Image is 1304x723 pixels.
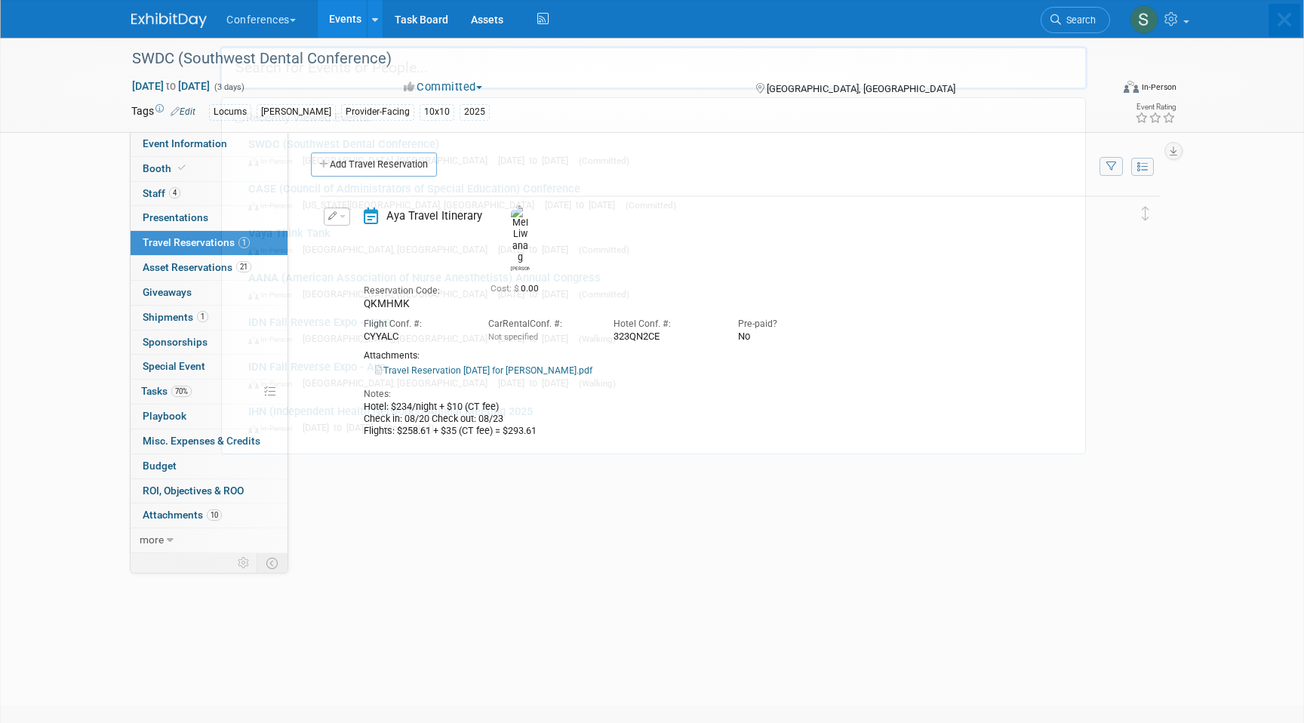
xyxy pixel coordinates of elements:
span: [US_STATE][GEOGRAPHIC_DATA], [GEOGRAPHIC_DATA] [303,199,542,211]
span: In-Person [248,379,300,389]
span: (Committed) [579,245,629,255]
span: [DATE] to [DATE] [498,333,576,344]
span: [DATE] to [DATE] [498,244,576,255]
input: Search for Events or People... [220,46,1087,90]
span: [DATE] to [DATE] [545,199,623,211]
a: SWDC (Southwest Dental Conference) In-Person [GEOGRAPHIC_DATA], [GEOGRAPHIC_DATA] [DATE] to [DATE... [241,131,1078,174]
span: [DATE] to [DATE] [303,422,380,433]
a: IDN Fall Reverse Expo - Aya In-Person [GEOGRAPHIC_DATA], [GEOGRAPHIC_DATA] [DATE] to [DATE] (Walk... [241,353,1078,397]
span: (Walking) [579,378,616,389]
a: CASE (Council of Administrators of Special Education) Conference In-Person [US_STATE][GEOGRAPHIC_... [241,175,1078,219]
a: Vaya Think Tank In-Person [GEOGRAPHIC_DATA], [GEOGRAPHIC_DATA] [DATE] to [DATE] (Committed) [241,220,1078,263]
a: IHN (Independent Health Networks) Annual Meeting 2025 In-Person [DATE] to [DATE] (Committed) [241,398,1078,441]
span: [GEOGRAPHIC_DATA], [GEOGRAPHIC_DATA] [303,377,495,389]
span: [DATE] to [DATE] [498,288,576,300]
div: Recently Viewed Events: [229,98,1078,131]
span: [GEOGRAPHIC_DATA], [GEOGRAPHIC_DATA] [303,288,495,300]
span: [DATE] to [DATE] [498,155,576,166]
span: (Committed) [383,423,434,433]
span: In-Person [248,290,300,300]
span: (Committed) [579,155,629,166]
span: (Committed) [579,289,629,300]
span: In-Person [248,201,300,211]
span: In-Person [248,245,300,255]
span: In-Person [248,156,300,166]
span: In-Person [248,423,300,433]
span: In-Person [248,334,300,344]
a: IDN Fall Reverse Expo - Vaya In-Person [GEOGRAPHIC_DATA], [GEOGRAPHIC_DATA] [DATE] to [DATE] (Wal... [241,309,1078,352]
span: [GEOGRAPHIC_DATA], [GEOGRAPHIC_DATA] [303,333,495,344]
span: (Walking) [579,334,616,344]
span: [GEOGRAPHIC_DATA], [GEOGRAPHIC_DATA] [303,155,495,166]
a: AANA (American Association of Nurse Anesthetists) Annual Congress In-Person [GEOGRAPHIC_DATA], [G... [241,264,1078,308]
span: [GEOGRAPHIC_DATA], [GEOGRAPHIC_DATA] [303,244,495,255]
span: [DATE] to [DATE] [498,377,576,389]
span: (Committed) [626,200,676,211]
